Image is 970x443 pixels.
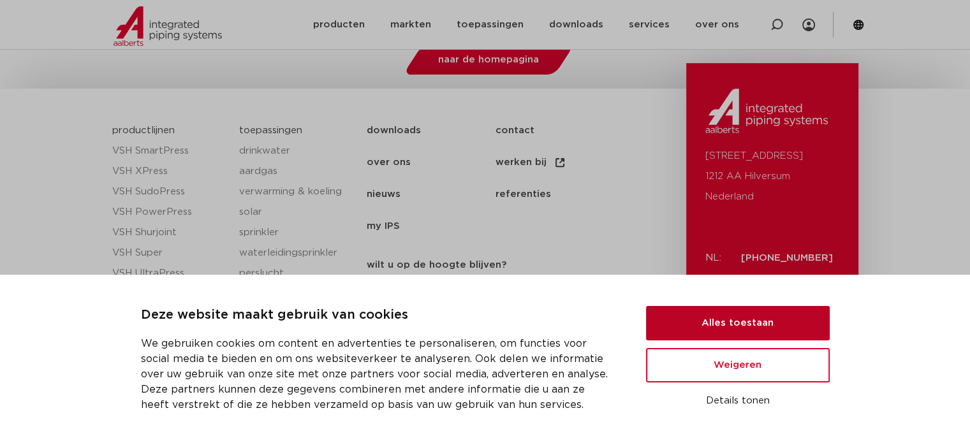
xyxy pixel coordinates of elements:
[112,222,227,243] a: VSH Shurjoint
[367,178,495,210] a: nieuws
[367,210,495,242] a: my IPS
[646,348,830,382] button: Weigeren
[402,45,574,75] a: naar de homepagina
[112,182,227,202] a: VSH SudoPress
[367,115,680,242] nav: Menu
[239,222,354,243] a: sprinkler
[112,263,227,284] a: VSH UltraPress
[367,147,495,178] a: over ons
[239,126,302,135] a: toepassingen
[239,243,354,263] a: waterleidingsprinkler
[239,202,354,222] a: solar
[112,141,227,161] a: VSH SmartPress
[112,126,175,135] a: productlijnen
[367,115,495,147] a: downloads
[646,306,830,340] button: Alles toestaan
[367,260,506,270] strong: wilt u op de hoogte blijven?
[239,182,354,202] a: verwarming & koeling
[112,202,227,222] a: VSH PowerPress
[112,161,227,182] a: VSH XPress
[239,161,354,182] a: aardgas
[646,390,830,412] button: Details tonen
[239,263,354,284] a: perslucht
[495,115,623,147] a: contact
[705,146,839,207] p: [STREET_ADDRESS] 1212 AA Hilversum Nederland
[438,55,539,64] span: naar de homepagina
[495,147,623,178] a: werken bij
[495,178,623,210] a: referenties
[705,248,726,268] p: NL:
[741,253,833,263] a: [PHONE_NUMBER]
[239,141,354,161] a: drinkwater
[112,243,227,263] a: VSH Super
[141,336,615,412] p: We gebruiken cookies om content en advertenties te personaliseren, om functies voor social media ...
[141,305,615,326] p: Deze website maakt gebruik van cookies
